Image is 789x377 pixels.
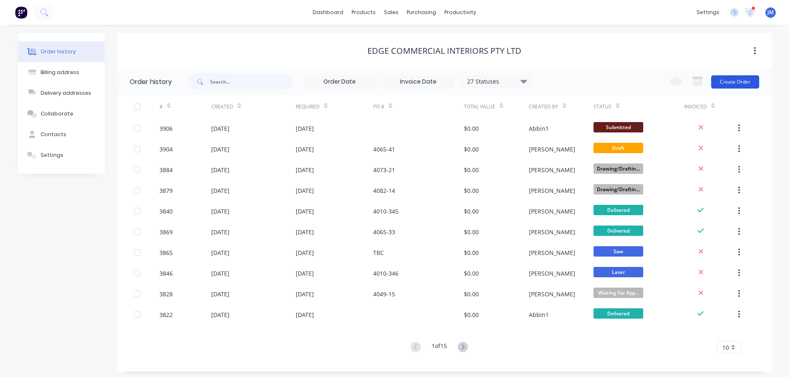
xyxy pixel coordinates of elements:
div: [PERSON_NAME] [529,269,575,278]
div: 3828 [159,290,173,298]
div: [DATE] [211,124,229,133]
div: 1 of 15 [432,341,447,353]
div: $0.00 [464,145,479,154]
div: Status [594,95,684,118]
div: Invoiced [684,95,736,118]
div: PO # [373,95,464,118]
span: Drawing/Draftin... [594,184,643,195]
div: [DATE] [296,310,314,319]
div: # [159,95,211,118]
button: Create Order [711,75,759,89]
button: Contacts [18,124,105,145]
div: Created By [529,103,558,110]
div: [PERSON_NAME] [529,248,575,257]
button: Order history [18,41,105,62]
div: $0.00 [464,124,479,133]
div: productivity [440,6,480,19]
div: Abbin1 [529,310,549,319]
div: [DATE] [296,124,314,133]
div: 3869 [159,228,173,236]
button: Billing address [18,62,105,83]
div: Status [594,103,612,110]
a: dashboard [309,6,347,19]
div: [PERSON_NAME] [529,228,575,236]
div: Total Value [464,103,495,110]
div: 4010-346 [373,269,398,278]
div: [DATE] [211,228,229,236]
div: [DATE] [296,228,314,236]
div: Billing address [41,69,79,76]
div: [DATE] [296,269,314,278]
div: $0.00 [464,310,479,319]
div: [DATE] [296,248,314,257]
div: [DATE] [296,166,314,174]
div: [DATE] [296,290,314,298]
input: Order Date [305,76,374,88]
div: TBC [373,248,384,257]
div: 27 Statuses [462,77,532,86]
div: Order history [130,77,172,87]
button: Delivery addresses [18,83,105,103]
button: Settings [18,145,105,166]
input: Search... [210,74,292,90]
div: Delivery addresses [41,89,91,97]
span: 10 [722,343,729,352]
div: [DATE] [211,310,229,319]
div: [PERSON_NAME] [529,186,575,195]
div: 3904 [159,145,173,154]
div: 3879 [159,186,173,195]
span: Submitted [594,122,643,132]
div: [DATE] [296,145,314,154]
div: [PERSON_NAME] [529,290,575,298]
div: Required [296,95,374,118]
div: Created By [529,95,594,118]
div: 3906 [159,124,173,133]
div: [DATE] [211,290,229,298]
div: 3865 [159,248,173,257]
div: [DATE] [211,186,229,195]
div: Contacts [41,131,66,138]
div: [PERSON_NAME] [529,145,575,154]
div: 4049-15 [373,290,395,298]
div: settings [692,6,724,19]
span: Drawing/Draftin... [594,163,643,174]
div: Abbin1 [529,124,549,133]
div: [PERSON_NAME] [529,166,575,174]
div: 3846 [159,269,173,278]
div: [DATE] [211,207,229,216]
img: Factory [15,6,27,19]
div: Invoiced [684,103,707,110]
span: Delivered [594,205,643,215]
div: [DATE] [296,186,314,195]
div: sales [380,6,403,19]
div: [PERSON_NAME] [529,207,575,216]
input: Invoice Date [384,76,453,88]
div: PO # [373,103,384,110]
div: [DATE] [211,166,229,174]
div: $0.00 [464,269,479,278]
div: Collaborate [41,110,73,118]
div: 4082-14 [373,186,395,195]
div: purchasing [403,6,440,19]
div: 3884 [159,166,173,174]
span: Delivered [594,226,643,236]
div: [DATE] [211,269,229,278]
div: $0.00 [464,186,479,195]
div: Required [296,103,320,110]
div: [DATE] [211,145,229,154]
div: 4065-41 [373,145,395,154]
div: $0.00 [464,207,479,216]
div: 3840 [159,207,173,216]
div: 3822 [159,310,173,319]
div: Total Value [464,95,528,118]
span: Delivered [594,308,643,319]
div: $0.00 [464,228,479,236]
div: [DATE] [296,207,314,216]
button: Collaborate [18,103,105,124]
span: JM [767,9,774,16]
div: 4065-33 [373,228,395,236]
span: Saw [594,246,643,257]
div: Created [211,103,233,110]
div: $0.00 [464,248,479,257]
div: Settings [41,151,63,159]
